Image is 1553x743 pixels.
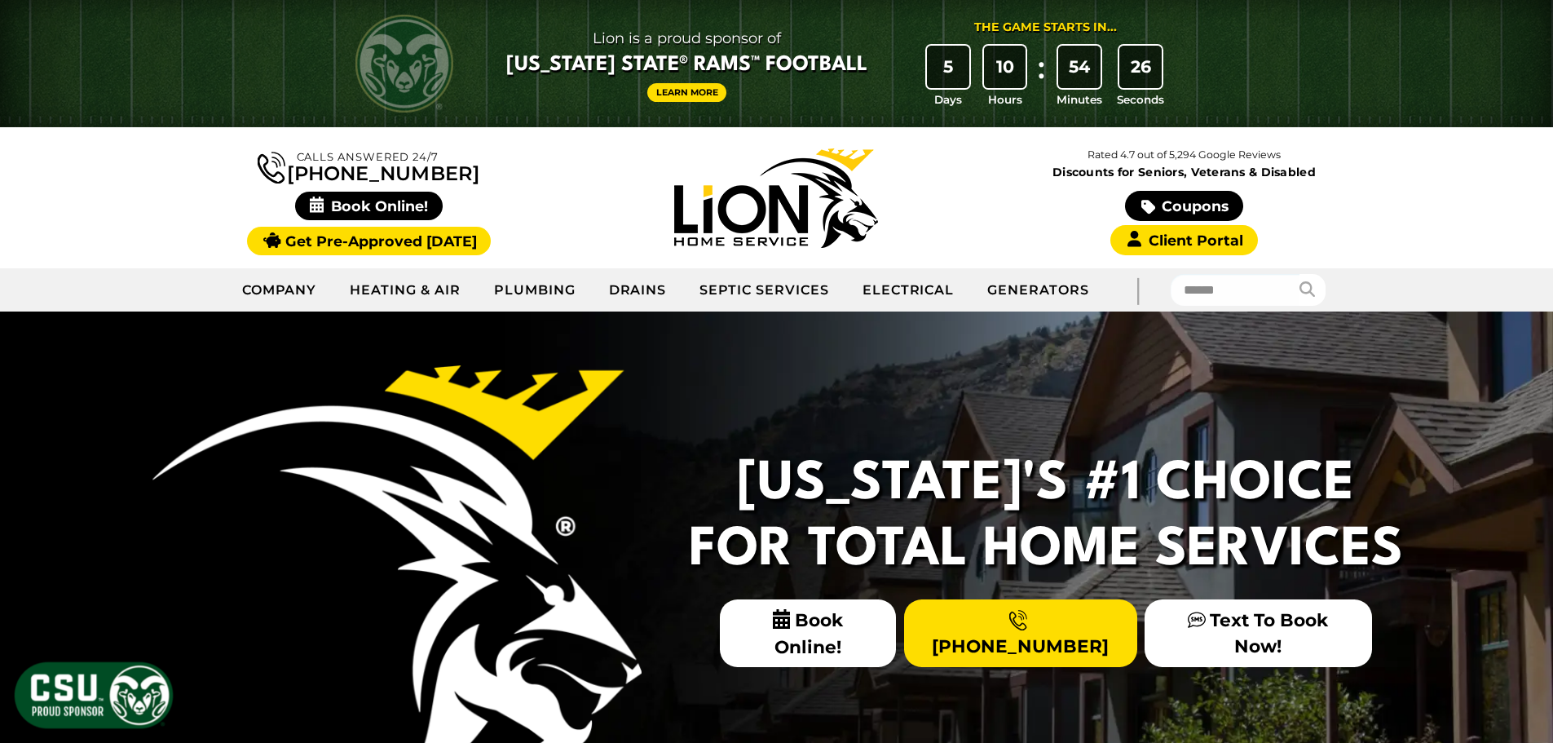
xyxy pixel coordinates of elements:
[333,270,477,311] a: Heating & Air
[1119,46,1162,88] div: 26
[846,270,972,311] a: Electrical
[647,83,727,102] a: Learn More
[984,46,1026,88] div: 10
[934,91,962,108] span: Days
[971,270,1105,311] a: Generators
[1145,599,1371,666] a: Text To Book Now!
[679,452,1413,583] h2: [US_STATE]'s #1 Choice For Total Home Services
[1105,268,1171,312] div: |
[593,270,684,311] a: Drains
[984,166,1385,178] span: Discounts for Seniors, Veterans & Disabled
[506,25,867,51] span: Lion is a proud sponsor of
[226,270,334,311] a: Company
[295,192,443,220] span: Book Online!
[355,15,453,113] img: CSU Rams logo
[1058,46,1101,88] div: 54
[478,270,593,311] a: Plumbing
[1125,191,1242,221] a: Coupons
[258,148,479,184] a: [PHONE_NUMBER]
[506,51,867,79] span: [US_STATE] State® Rams™ Football
[904,599,1137,666] a: [PHONE_NUMBER]
[988,91,1022,108] span: Hours
[1110,225,1257,255] a: Client Portal
[247,227,491,255] a: Get Pre-Approved [DATE]
[1057,91,1102,108] span: Minutes
[980,146,1388,164] p: Rated 4.7 out of 5,294 Google Reviews
[683,270,845,311] a: Septic Services
[974,19,1117,37] div: The Game Starts in...
[674,148,878,248] img: Lion Home Service
[927,46,969,88] div: 5
[720,599,897,667] span: Book Online!
[1117,91,1164,108] span: Seconds
[12,660,175,731] img: CSU Sponsor Badge
[1033,46,1049,108] div: :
